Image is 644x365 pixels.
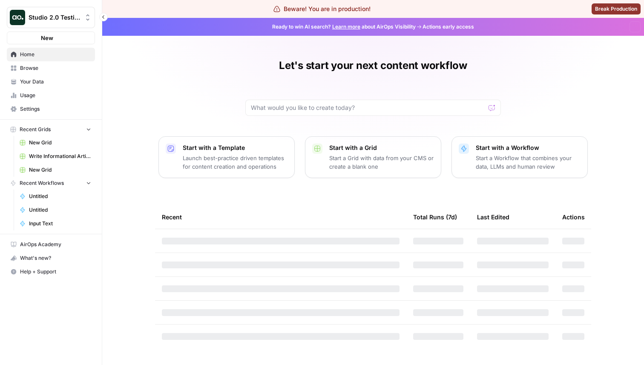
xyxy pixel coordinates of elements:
[451,136,588,178] button: Start with a WorkflowStart a Workflow that combines your data, LLMs and human review
[7,7,95,28] button: Workspace: Studio 2.0 Testing
[562,205,585,229] div: Actions
[329,144,434,152] p: Start with a Grid
[332,23,360,30] a: Learn more
[273,5,371,13] div: Beware! You are in production!
[423,23,474,31] span: Actions early access
[592,3,641,14] button: Break Production
[7,265,95,279] button: Help + Support
[16,136,95,149] a: New Grid
[7,75,95,89] a: Your Data
[16,203,95,217] a: Untitled
[29,152,91,160] span: Write Informational Article
[16,190,95,203] a: Untitled
[16,163,95,177] a: New Grid
[7,32,95,44] button: New
[329,154,434,171] p: Start a Grid with data from your CMS or create a blank one
[20,92,91,99] span: Usage
[20,241,91,248] span: AirOps Academy
[7,123,95,136] button: Recent Grids
[251,103,485,112] input: What would you like to create today?
[41,34,53,42] span: New
[20,105,91,113] span: Settings
[158,136,295,178] button: Start with a TemplateLaunch best-practice driven templates for content creation and operations
[10,10,25,25] img: Studio 2.0 Testing Logo
[7,238,95,251] a: AirOps Academy
[7,48,95,61] a: Home
[595,5,637,13] span: Break Production
[16,217,95,230] a: Input Text
[476,154,581,171] p: Start a Workflow that combines your data, LLMs and human review
[413,205,457,229] div: Total Runs (7d)
[279,59,467,72] h1: Let's start your next content workflow
[183,144,287,152] p: Start with a Template
[305,136,441,178] button: Start with a GridStart a Grid with data from your CMS or create a blank one
[7,61,95,75] a: Browse
[20,78,91,86] span: Your Data
[29,13,80,22] span: Studio 2.0 Testing
[16,149,95,163] a: Write Informational Article
[476,144,581,152] p: Start with a Workflow
[20,268,91,276] span: Help + Support
[20,51,91,58] span: Home
[7,102,95,116] a: Settings
[29,220,91,227] span: Input Text
[183,154,287,171] p: Launch best-practice driven templates for content creation and operations
[20,126,51,133] span: Recent Grids
[29,206,91,214] span: Untitled
[7,89,95,102] a: Usage
[29,166,91,174] span: New Grid
[162,205,400,229] div: Recent
[477,205,509,229] div: Last Edited
[20,179,64,187] span: Recent Workflows
[29,139,91,147] span: New Grid
[272,23,416,31] span: Ready to win AI search? about AirOps Visibility
[20,64,91,72] span: Browse
[7,252,95,264] div: What's new?
[7,251,95,265] button: What's new?
[29,193,91,200] span: Untitled
[7,177,95,190] button: Recent Workflows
